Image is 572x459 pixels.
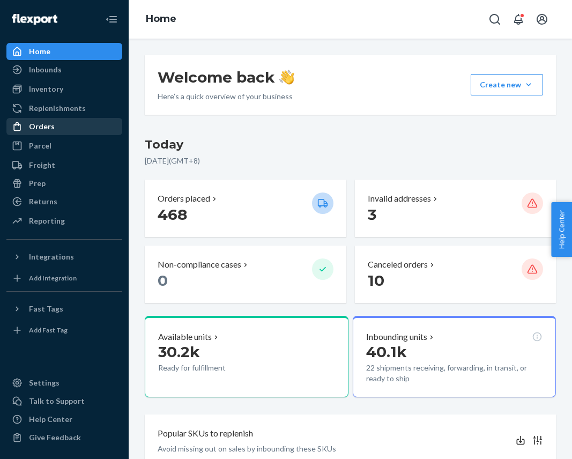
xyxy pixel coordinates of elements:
h3: Today [145,136,556,153]
button: Open account menu [531,9,553,30]
a: Talk to Support [6,393,122,410]
button: Close Navigation [101,9,122,30]
a: Orders [6,118,122,135]
p: Avoid missing out on sales by inbounding these SKUs [158,443,336,454]
button: Give Feedback [6,429,122,446]
div: Reporting [29,216,65,226]
button: Open Search Box [484,9,506,30]
p: Here’s a quick overview of your business [158,91,294,102]
div: Prep [29,178,46,189]
button: Create new [471,74,543,95]
div: Help Center [29,414,72,425]
p: Canceled orders [368,258,428,271]
div: Freight [29,160,55,171]
div: Add Fast Tag [29,325,68,335]
span: 30.2k [158,343,200,361]
p: Popular SKUs to replenish [158,427,253,440]
div: Give Feedback [29,432,81,443]
h1: Welcome back [158,68,294,87]
img: hand-wave emoji [279,70,294,85]
a: Replenishments [6,100,122,117]
a: Home [6,43,122,60]
p: Invalid addresses [368,193,431,205]
div: Integrations [29,251,74,262]
a: Add Integration [6,270,122,287]
button: Invalid addresses 3 [355,180,556,237]
div: Add Integration [29,273,77,283]
span: 40.1k [366,343,407,361]
span: 0 [158,271,168,290]
button: Canceled orders 10 [355,246,556,303]
div: Settings [29,377,60,388]
div: Talk to Support [29,396,85,406]
div: Inbounds [29,64,62,75]
button: Inbounding units40.1k22 shipments receiving, forwarding, in transit, or ready to ship [353,316,556,397]
p: 22 shipments receiving, forwarding, in transit, or ready to ship [366,362,543,384]
a: Home [146,13,176,25]
span: 3 [368,205,376,224]
span: 10 [368,271,384,290]
a: Inventory [6,80,122,98]
div: Parcel [29,140,51,151]
a: Settings [6,374,122,391]
button: Orders placed 468 [145,180,346,237]
img: Flexport logo [12,14,57,25]
a: Prep [6,175,122,192]
button: Available units30.2kReady for fulfillment [145,316,348,397]
button: Open notifications [508,9,529,30]
p: [DATE] ( GMT+8 ) [145,156,556,166]
div: Replenishments [29,103,86,114]
div: Home [29,46,50,57]
div: Orders [29,121,55,132]
button: Help Center [551,202,572,257]
button: Integrations [6,248,122,265]
p: Ready for fulfillment [158,362,280,373]
p: Available units [158,331,212,343]
a: Freight [6,157,122,174]
button: Non-compliance cases 0 [145,246,346,303]
div: Fast Tags [29,303,63,314]
span: 468 [158,205,187,224]
p: Orders placed [158,193,210,205]
p: Inbounding units [366,331,427,343]
a: Reporting [6,212,122,230]
a: Parcel [6,137,122,154]
button: Fast Tags [6,300,122,317]
a: Inbounds [6,61,122,78]
div: Returns [29,196,57,207]
p: Non-compliance cases [158,258,241,271]
div: Inventory [29,84,63,94]
a: Returns [6,193,122,210]
ol: breadcrumbs [137,4,185,35]
a: Add Fast Tag [6,322,122,339]
a: Help Center [6,411,122,428]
